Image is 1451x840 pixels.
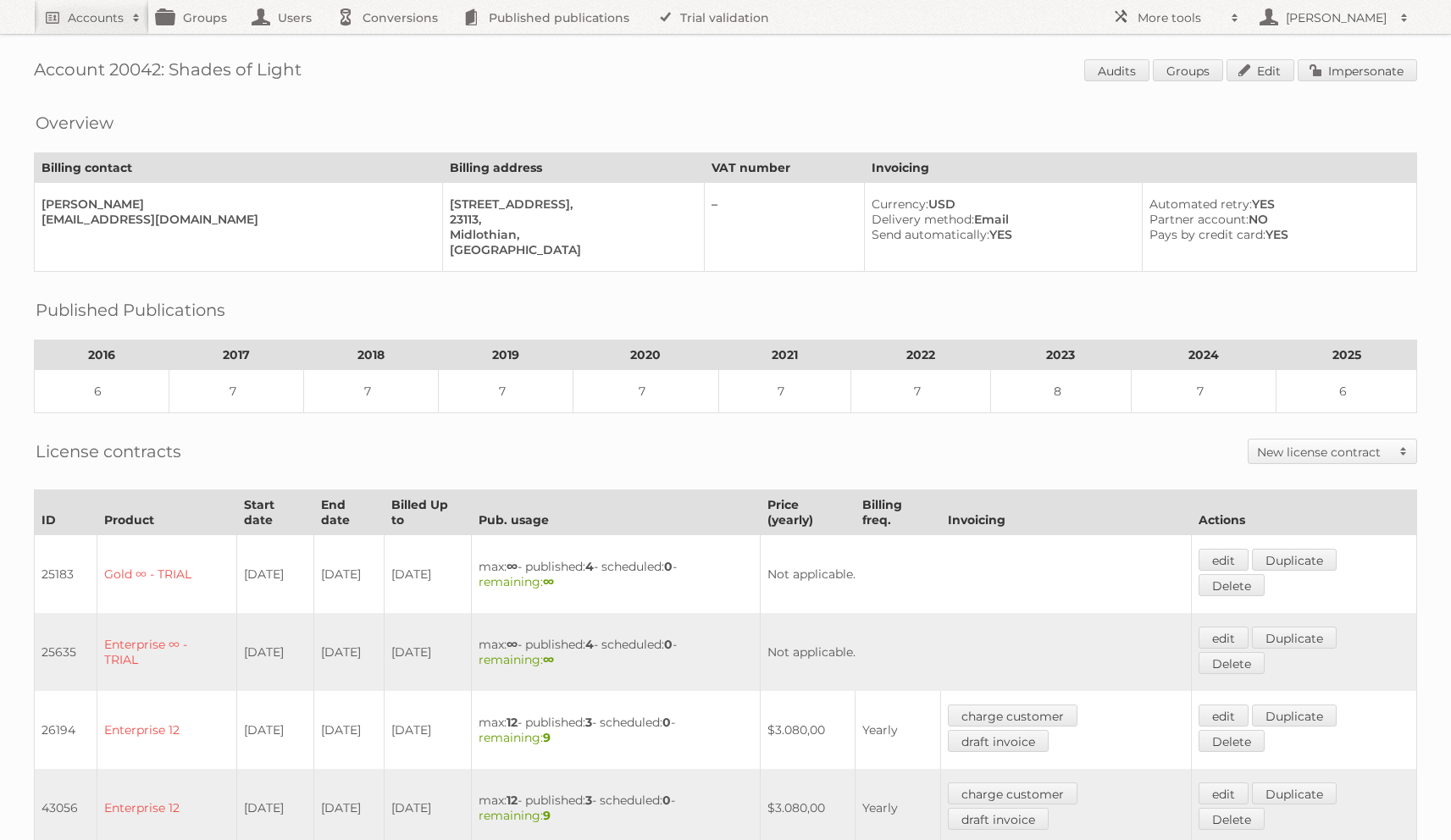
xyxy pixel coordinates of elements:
td: [DATE] [385,535,471,614]
td: 25183 [35,535,97,614]
td: Enterprise ∞ - TRIAL [97,613,237,691]
a: Impersonate [1298,59,1417,81]
strong: 0 [664,637,673,652]
th: 2023 [991,340,1131,370]
td: 25635 [35,613,97,691]
a: draft invoice [948,808,1049,830]
a: Audits [1084,59,1149,81]
div: [PERSON_NAME] [42,196,429,212]
td: [DATE] [237,613,313,691]
th: Billing freq. [855,490,940,535]
th: 2019 [438,340,573,370]
th: ID [35,490,97,535]
div: YES [872,227,1128,242]
div: NO [1149,212,1403,227]
td: max: - published: - scheduled: - [471,613,761,691]
th: Billing address [443,153,705,183]
td: 7 [573,370,718,413]
h2: New license contract [1257,444,1391,461]
td: [DATE] [313,535,385,614]
th: 2021 [718,340,850,370]
td: max: - published: - scheduled: - [471,535,761,614]
div: [GEOGRAPHIC_DATA] [450,242,690,257]
h2: Overview [36,110,114,135]
td: 6 [35,370,169,413]
th: 2020 [573,340,718,370]
a: edit [1199,705,1249,727]
a: Delete [1199,652,1265,674]
th: 2018 [303,340,438,370]
td: Enterprise 12 [97,691,237,769]
a: Duplicate [1252,705,1337,727]
span: Automated retry: [1149,196,1252,212]
span: Currency: [872,196,928,212]
th: 2017 [169,340,303,370]
th: Pub. usage [471,490,761,535]
div: [STREET_ADDRESS], [450,196,690,212]
span: Send automatically: [872,227,989,242]
div: [EMAIL_ADDRESS][DOMAIN_NAME] [42,212,429,227]
strong: 9 [543,730,551,745]
th: Actions [1191,490,1416,535]
th: Product [97,490,237,535]
span: Delivery method: [872,212,974,227]
th: VAT number [705,153,865,183]
h2: [PERSON_NAME] [1282,9,1392,26]
strong: 12 [507,715,518,730]
td: $3.080,00 [761,691,856,769]
td: [DATE] [385,613,471,691]
th: 2022 [850,340,990,370]
strong: 0 [662,793,671,808]
strong: 12 [507,793,518,808]
div: YES [1149,196,1403,212]
strong: 0 [664,559,673,574]
td: 7 [438,370,573,413]
td: [DATE] [237,535,313,614]
td: 8 [991,370,1131,413]
h2: Published Publications [36,297,225,323]
th: 2024 [1131,340,1277,370]
td: Not applicable. [761,613,1192,691]
span: Toggle [1391,439,1416,463]
td: max: - published: - scheduled: - [471,691,761,769]
strong: ∞ [543,652,554,667]
h2: More tools [1138,9,1222,26]
strong: 4 [585,637,594,652]
a: draft invoice [948,730,1049,752]
th: End date [313,490,385,535]
a: Duplicate [1252,782,1337,804]
div: Midlothian, [450,227,690,242]
td: 7 [1131,370,1277,413]
strong: 9 [543,808,551,823]
td: Yearly [855,691,940,769]
td: – [705,183,865,272]
td: 26194 [35,691,97,769]
h2: License contracts [36,439,181,464]
td: Gold ∞ - TRIAL [97,535,237,614]
span: remaining: [479,808,551,823]
div: Email [872,212,1128,227]
a: charge customer [948,705,1077,727]
strong: ∞ [507,637,518,652]
th: Price (yearly) [761,490,856,535]
td: [DATE] [313,691,385,769]
strong: 3 [585,715,592,730]
td: [DATE] [237,691,313,769]
a: Edit [1227,59,1294,81]
td: Not applicable. [761,535,1192,614]
strong: 3 [585,793,592,808]
a: Duplicate [1252,627,1337,649]
th: Billing contact [35,153,443,183]
td: 7 [850,370,990,413]
a: edit [1199,627,1249,649]
span: Pays by credit card: [1149,227,1265,242]
th: Invoicing [940,490,1191,535]
a: Delete [1199,574,1265,596]
div: YES [1149,227,1403,242]
span: Partner account: [1149,212,1249,227]
strong: ∞ [543,574,554,589]
th: Invoicing [864,153,1416,183]
h1: Account 20042: Shades of Light [34,59,1417,85]
strong: 4 [585,559,594,574]
h2: Accounts [68,9,124,26]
